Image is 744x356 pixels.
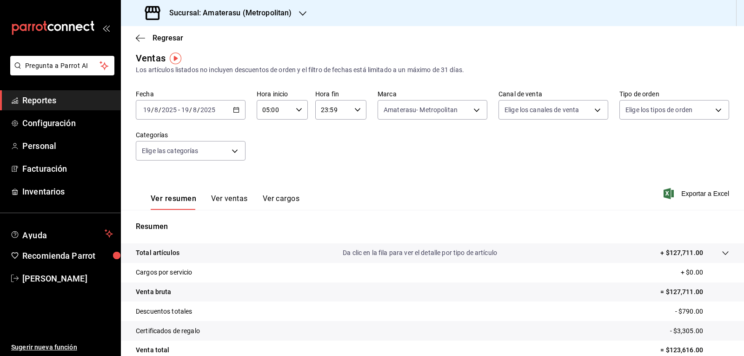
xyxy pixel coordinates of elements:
span: Recomienda Parrot [22,249,113,262]
input: ---- [161,106,177,114]
label: Marca [378,91,487,97]
span: Personal [22,140,113,152]
input: -- [181,106,189,114]
p: Venta bruta [136,287,171,297]
p: = $127,711.00 [660,287,729,297]
p: + $0.00 [681,268,729,277]
div: Los artículos listados no incluyen descuentos de orden y el filtro de fechas está limitado a un m... [136,65,729,75]
input: -- [193,106,197,114]
span: Pregunta a Parrot AI [25,61,100,71]
p: Resumen [136,221,729,232]
span: / [189,106,192,114]
h3: Sucursal: Amaterasu (Metropolitan) [162,7,292,19]
button: Ver resumen [151,194,196,210]
p: - $3,305.00 [670,326,729,336]
p: Descuentos totales [136,307,192,316]
p: - $790.00 [675,307,729,316]
p: Total artículos [136,248,179,258]
label: Canal de venta [498,91,608,97]
span: Sugerir nueva función [11,343,113,352]
span: / [197,106,200,114]
button: Ver ventas [211,194,248,210]
label: Hora inicio [257,91,308,97]
img: Tooltip marker [170,53,181,64]
span: Reportes [22,94,113,107]
button: Pregunta a Parrot AI [10,56,114,75]
button: open_drawer_menu [102,24,110,32]
span: Elige los canales de venta [505,105,579,114]
span: / [151,106,154,114]
span: Inventarios [22,185,113,198]
button: Regresar [136,34,183,42]
input: -- [143,106,151,114]
p: = $123,616.00 [660,345,729,355]
p: Venta total [136,345,169,355]
span: Amaterasu- Metropolitan [384,105,458,114]
span: [PERSON_NAME] [22,272,113,285]
span: Configuración [22,117,113,129]
button: Ver cargos [263,194,300,210]
label: Tipo de orden [619,91,729,97]
span: Regresar [153,34,183,42]
label: Fecha [136,91,246,97]
input: -- [154,106,159,114]
a: Pregunta a Parrot AI [7,67,114,77]
p: + $127,711.00 [660,248,703,258]
p: Certificados de regalo [136,326,200,336]
label: Categorías [136,132,246,138]
span: Ayuda [22,228,101,239]
p: Cargos por servicio [136,268,193,277]
span: / [159,106,161,114]
div: navigation tabs [151,194,299,210]
label: Hora fin [315,91,366,97]
span: Facturación [22,162,113,175]
span: Elige los tipos de orden [625,105,692,114]
span: - [178,106,180,114]
button: Exportar a Excel [665,188,729,199]
p: Da clic en la fila para ver el detalle por tipo de artículo [343,248,497,258]
div: Ventas [136,51,166,65]
input: ---- [200,106,216,114]
span: Elige las categorías [142,146,199,155]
